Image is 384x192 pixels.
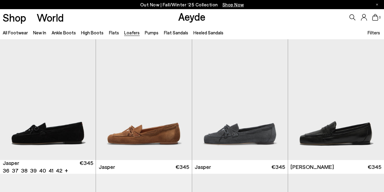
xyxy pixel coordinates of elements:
a: World [37,12,64,23]
a: 0 [372,14,378,21]
li: 39 [30,167,37,174]
li: 42 [56,167,62,174]
span: €345 [368,163,381,171]
li: 40 [39,167,46,174]
img: Jasper Moccasin Loafers [96,39,192,160]
a: [PERSON_NAME] €345 [288,160,384,174]
ul: variant [3,167,60,174]
li: 38 [21,167,28,174]
a: Jasper €345 [96,160,192,174]
a: Jasper €345 [192,160,288,174]
li: 36 [3,167,9,174]
a: New In [33,30,46,35]
span: 0 [378,16,381,19]
a: High Boots [81,30,104,35]
span: Navigate to /collections/new-in [223,2,244,7]
li: 37 [12,167,19,174]
span: €345 [271,163,285,171]
span: [PERSON_NAME] [291,163,334,171]
span: Jasper [195,163,211,171]
span: Filters [368,30,380,35]
img: Lana Moccasin Loafers [288,39,384,160]
img: Jasper Moccasin Loafers [192,39,288,160]
span: €345 [175,163,189,171]
a: Aeyde [178,10,206,23]
a: Flat Sandals [164,30,188,35]
li: 41 [49,167,53,174]
a: Shop [3,12,26,23]
p: Out Now | Fall/Winter ‘25 Collection [140,1,244,9]
span: €345 [80,159,93,174]
a: Loafers [124,30,140,35]
a: All Footwear [3,30,28,35]
span: Jasper [3,159,19,167]
a: Pumps [145,30,158,35]
span: Jasper [99,163,115,171]
a: Ankle Boots [52,30,76,35]
a: Heeled Sandals [193,30,223,35]
a: Flats [109,30,119,35]
li: + [65,166,68,174]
